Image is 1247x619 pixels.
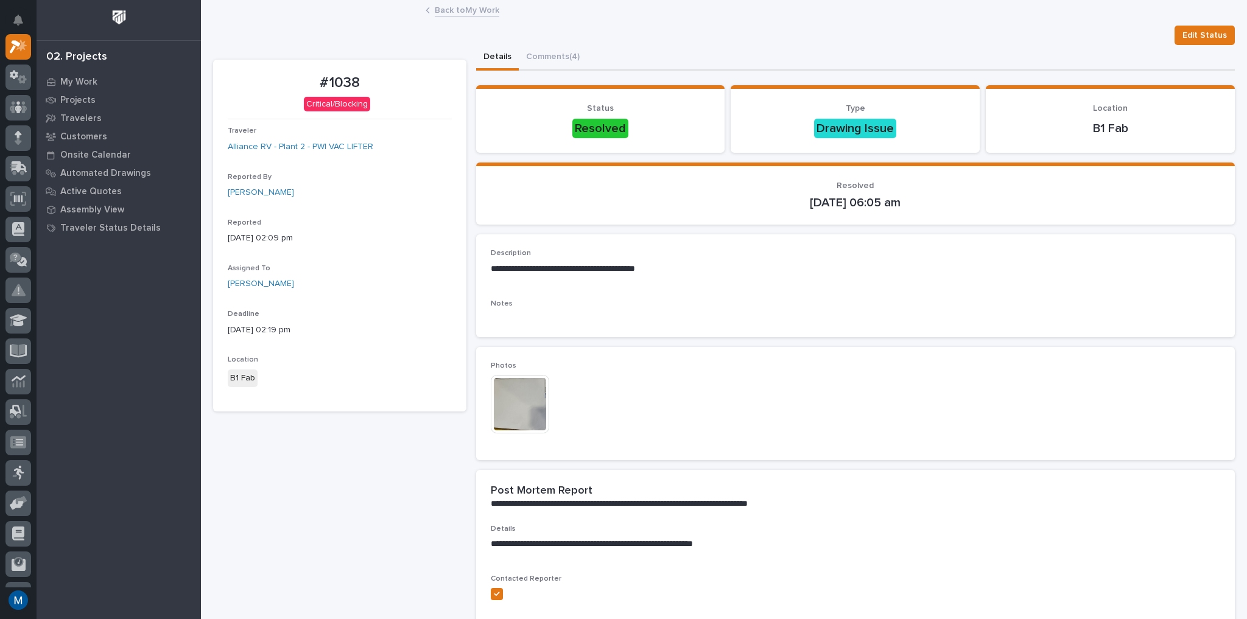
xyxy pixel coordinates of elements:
p: My Work [60,77,97,88]
p: #1038 [228,74,452,92]
span: Contacted Reporter [491,575,561,582]
button: Comments (4) [519,45,587,71]
a: Back toMy Work [435,2,499,16]
span: Photos [491,362,516,369]
button: Edit Status [1175,26,1235,45]
img: Workspace Logo [108,6,130,29]
a: Alliance RV - Plant 2 - PWI VAC LIFTER [228,141,373,153]
a: Automated Drawings [37,164,201,182]
div: Drawing Issue [814,119,896,138]
span: Reported [228,219,261,226]
p: Assembly View [60,205,124,215]
a: [PERSON_NAME] [228,186,294,199]
a: Projects [37,91,201,109]
a: Customers [37,127,201,145]
span: Location [228,356,258,363]
p: B1 Fab [1000,121,1220,136]
p: Travelers [60,113,102,124]
a: [PERSON_NAME] [228,278,294,290]
div: 02. Projects [46,51,107,64]
a: Assembly View [37,200,201,219]
a: Traveler Status Details [37,219,201,237]
p: Automated Drawings [60,168,151,179]
span: Description [491,250,531,257]
a: My Work [37,72,201,91]
span: Type [846,104,865,113]
span: Assigned To [228,265,270,272]
span: Location [1093,104,1128,113]
span: Notes [491,300,513,307]
p: Traveler Status Details [60,223,161,234]
span: Edit Status [1182,28,1227,43]
span: Traveler [228,127,256,135]
a: Active Quotes [37,182,201,200]
span: Details [491,525,516,533]
a: Travelers [37,109,201,127]
h2: Post Mortem Report [491,484,592,498]
p: Onsite Calendar [60,150,131,161]
span: Resolved [837,181,874,190]
button: Notifications [5,7,31,33]
p: [DATE] 02:09 pm [228,232,452,245]
div: B1 Fab [228,369,258,387]
div: Resolved [572,119,628,138]
p: Active Quotes [60,186,122,197]
p: [DATE] 02:19 pm [228,324,452,337]
span: Status [587,104,614,113]
a: Onsite Calendar [37,145,201,164]
div: Notifications [15,15,31,34]
div: Critical/Blocking [304,97,370,112]
button: users-avatar [5,587,31,613]
p: Projects [60,95,96,106]
span: Reported By [228,173,272,181]
button: Details [476,45,519,71]
span: Deadline [228,310,259,318]
p: Customers [60,131,107,142]
p: [DATE] 06:05 am [491,195,1221,210]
